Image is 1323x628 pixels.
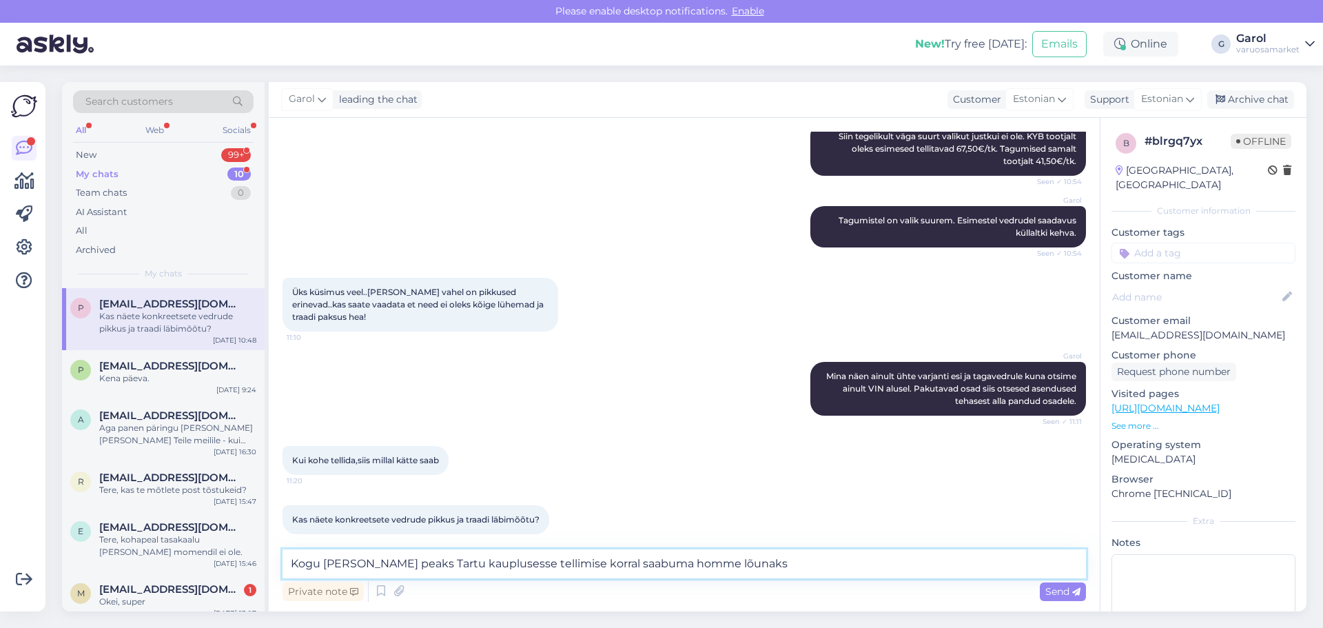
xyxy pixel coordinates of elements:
[1116,163,1268,192] div: [GEOGRAPHIC_DATA], [GEOGRAPHIC_DATA]
[99,534,256,558] div: Tere, kohapeal tasakaalu [PERSON_NAME] momendil ei ole.
[1030,248,1082,259] span: Seen ✓ 10:54
[76,224,88,238] div: All
[221,148,251,162] div: 99+
[292,455,439,465] span: Kui kohe tellida,siis millal kätte saab
[1030,176,1082,187] span: Seen ✓ 10:54
[1236,33,1300,44] div: Garol
[73,121,89,139] div: All
[99,472,243,484] span: rk@gmail.com
[1111,363,1236,381] div: Request phone number
[1236,44,1300,55] div: varuosamarket
[1111,328,1295,343] p: [EMAIL_ADDRESS][DOMAIN_NAME]
[99,310,256,335] div: Kas näete konkreetsete vedrude pikkus ja traadi läbimõõtu?
[213,335,256,345] div: [DATE] 10:48
[287,476,338,486] span: 11:20
[1145,133,1231,150] div: # blrgq7yx
[216,385,256,395] div: [DATE] 9:24
[99,372,256,385] div: Kena päeva.
[76,148,96,162] div: New
[283,549,1086,578] textarea: Kogu [PERSON_NAME] peaks Tartu kauplusesse tellimise korral saabuma homme lõunaks
[1111,348,1295,363] p: Customer phone
[289,92,315,107] span: Garol
[839,215,1078,238] span: Tagumistel on valik suurem. Esimestel vedrudel saadavus küllaltki kehva.
[78,476,84,487] span: r
[1111,515,1295,527] div: Extra
[1111,438,1295,452] p: Operating system
[99,298,243,310] span: Puupesa@gmail.com
[1103,32,1178,57] div: Online
[947,92,1001,107] div: Customer
[839,131,1078,166] span: Siin tegelikult väga suurt valikut justkui ei ole. KYB tootjalt oleks esimesed tellitavad 67,50€/...
[1236,33,1315,55] a: Garolvaruosamarket
[99,360,243,372] span: pparmson@gmail.com
[145,267,182,280] span: My chats
[1111,452,1295,467] p: [MEDICAL_DATA]
[99,596,256,608] div: Okei, super
[76,205,127,219] div: AI Assistant
[1112,290,1280,305] input: Add name
[11,93,37,119] img: Askly Logo
[1111,402,1220,414] a: [URL][DOMAIN_NAME]
[1013,92,1055,107] span: Estonian
[826,371,1078,406] span: Mina näen ainult ühte varjanti esi ja tagavedrule kuna otsime ainult VIN alusel. Pakutavad osad s...
[1123,138,1129,148] span: b
[99,583,243,596] span: Matu.urb@gmail.com
[287,332,338,343] span: 11:10
[76,243,116,257] div: Archived
[915,36,1027,52] div: Try free [DATE]:
[292,514,540,525] span: Kas näete konkreetsete vedrude pikkus ja traadi läbimõõtu?
[231,186,251,200] div: 0
[76,168,119,181] div: My chats
[1231,134,1291,149] span: Offline
[1030,195,1082,205] span: Garol
[287,535,338,545] span: 11:20
[1111,269,1295,283] p: Customer name
[77,588,85,598] span: M
[292,287,546,322] span: Üks küsimus veel..[PERSON_NAME] vahel on pikkused erinevad..kas saate vaadata et need ei oleks kõ...
[1111,225,1295,240] p: Customer tags
[143,121,167,139] div: Web
[214,558,256,569] div: [DATE] 15:46
[78,526,83,536] span: e
[1030,351,1082,361] span: Garol
[99,409,243,422] span: alarikaevats@gmail.com
[76,186,127,200] div: Team chats
[244,584,256,596] div: 1
[1207,90,1294,109] div: Archive chat
[915,37,945,50] b: New!
[78,365,84,375] span: p
[1111,314,1295,328] p: Customer email
[728,5,768,17] span: Enable
[99,484,256,496] div: Tere, kas te mõtlete post tõstukeid?
[78,303,84,313] span: P
[1032,31,1087,57] button: Emails
[214,608,256,618] div: [DATE] 13:07
[1045,585,1080,598] span: Send
[1030,416,1082,427] span: Seen ✓ 11:11
[220,121,254,139] div: Socials
[1141,92,1183,107] span: Estonian
[85,94,173,109] span: Search customers
[283,583,364,601] div: Private note
[99,521,243,534] span: ernst.juht@mail.ee
[78,414,84,425] span: a
[99,422,256,447] div: Aga panen päringu [PERSON_NAME] [PERSON_NAME] Teile meilile - kui olemas.
[1211,34,1231,54] div: G
[1111,420,1295,432] p: See more ...
[1111,387,1295,401] p: Visited pages
[1111,243,1295,263] input: Add a tag
[1111,536,1295,550] p: Notes
[1085,92,1129,107] div: Support
[1111,487,1295,501] p: Chrome [TECHNICAL_ID]
[1111,205,1295,217] div: Customer information
[214,447,256,457] div: [DATE] 16:30
[214,496,256,507] div: [DATE] 15:47
[334,92,418,107] div: leading the chat
[227,168,251,181] div: 10
[1111,472,1295,487] p: Browser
